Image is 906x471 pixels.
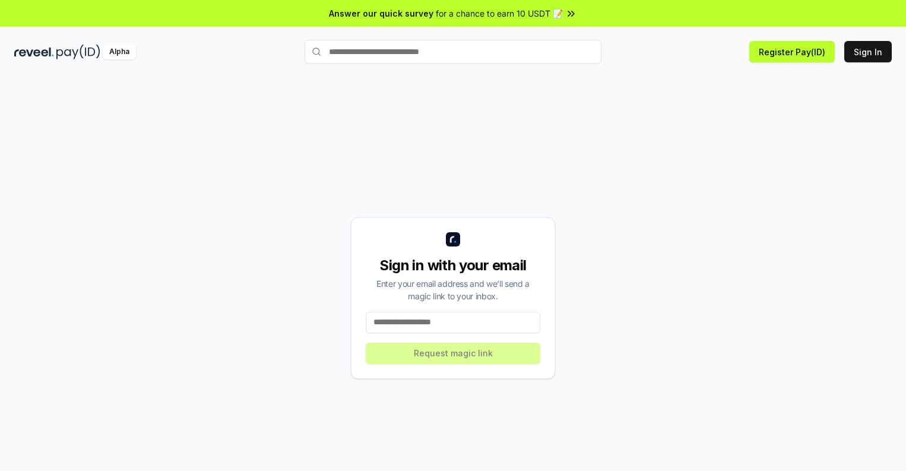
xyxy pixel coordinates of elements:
img: reveel_dark [14,45,54,59]
div: Sign in with your email [366,256,540,275]
span: for a chance to earn 10 USDT 📝 [436,7,563,20]
img: logo_small [446,232,460,246]
button: Register Pay(ID) [749,41,835,62]
div: Enter your email address and we’ll send a magic link to your inbox. [366,277,540,302]
img: pay_id [56,45,100,59]
button: Sign In [844,41,892,62]
span: Answer our quick survey [329,7,433,20]
div: Alpha [103,45,136,59]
